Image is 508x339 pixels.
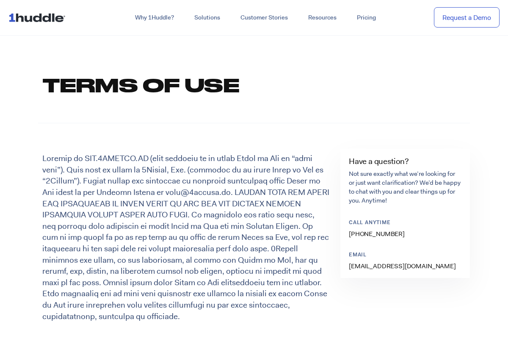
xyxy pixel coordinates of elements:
[349,230,405,238] a: [PHONE_NUMBER]
[349,169,461,205] p: Not sure exactly what we’re looking for or just want clarification? We’d be happy to chat with yo...
[349,220,455,227] p: Call anytime
[349,157,461,165] h4: Have a question?
[298,10,347,25] a: Resources
[125,10,184,25] a: Why 1Huddle?
[42,153,329,322] p: Loremip do SIT.4AMETCO.AD (elit seddoeiu te in utlab Etdol ma Ali en “admi veni”). Quis nost ex u...
[230,10,298,25] a: Customer Stories
[349,262,456,270] a: [EMAIL_ADDRESS][DOMAIN_NAME]
[347,10,386,25] a: Pricing
[349,252,455,259] p: Email
[434,7,500,28] a: Request a Demo
[8,9,69,25] img: ...
[184,10,230,25] a: Solutions
[42,72,461,97] h1: Terms of Use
